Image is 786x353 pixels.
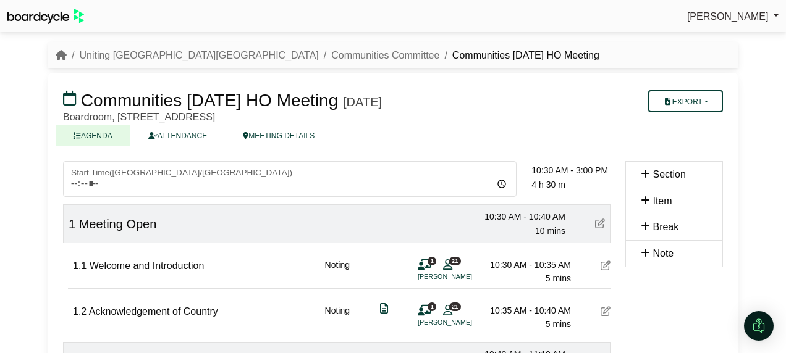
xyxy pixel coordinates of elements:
[546,319,571,329] span: 5 mins
[79,217,157,231] span: Meeting Open
[225,125,332,146] a: MEETING DETAILS
[479,210,565,223] div: 10:30 AM - 10:40 AM
[648,90,723,112] button: Export
[653,222,678,232] span: Break
[343,94,382,109] div: [DATE]
[73,306,87,317] span: 1.2
[56,48,599,64] nav: breadcrumb
[69,217,75,231] span: 1
[653,196,672,206] span: Item
[484,258,571,272] div: 10:30 AM - 10:35 AM
[81,91,339,110] span: Communities [DATE] HO Meeting
[325,304,350,331] div: Noting
[531,164,618,177] div: 10:30 AM - 3:00 PM
[449,257,461,265] span: 21
[130,125,225,146] a: ATTENDANCE
[531,180,565,189] span: 4 h 30 m
[439,48,599,64] li: Communities [DATE] HO Meeting
[89,306,218,317] span: Acknowledgement of Country
[546,273,571,283] span: 5 mins
[63,112,215,122] span: Boardroom, [STREET_ADDRESS]
[535,226,565,236] span: 10 mins
[653,169,685,180] span: Section
[418,272,510,282] li: [PERSON_NAME]
[449,302,461,310] span: 21
[325,258,350,286] div: Noting
[428,302,436,310] span: 1
[744,311,774,341] div: Open Intercom Messenger
[73,260,87,271] span: 1.1
[56,125,130,146] a: AGENDA
[428,257,436,265] span: 1
[484,304,571,317] div: 10:35 AM - 10:40 AM
[79,50,318,60] a: Uniting [GEOGRAPHIC_DATA][GEOGRAPHIC_DATA]
[653,248,674,259] span: Note
[687,11,769,22] span: [PERSON_NAME]
[687,9,779,25] a: [PERSON_NAME]
[331,50,439,60] a: Communities Committee
[90,260,205,271] span: Welcome and Introduction
[418,317,510,328] li: [PERSON_NAME]
[7,9,84,24] img: BoardcycleBlackGreen-aaafeed430059cb809a45853b8cf6d952af9d84e6e89e1f1685b34bfd5cb7d64.svg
